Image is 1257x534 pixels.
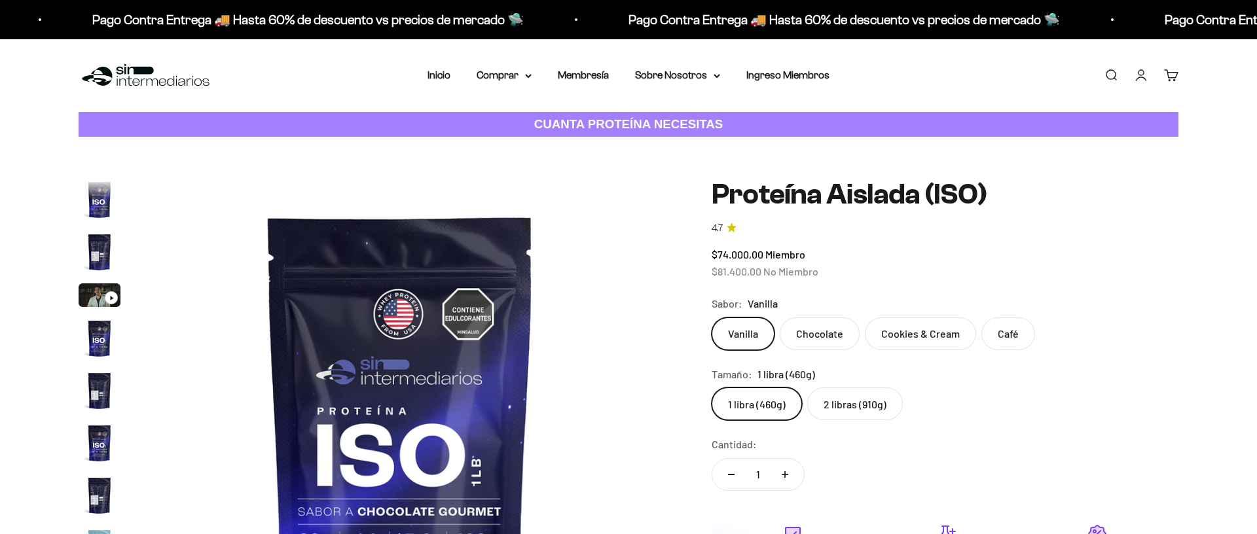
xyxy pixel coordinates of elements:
[712,459,750,490] button: Reducir cantidad
[79,422,120,464] img: Proteína Aislada (ISO)
[79,179,120,221] img: Proteína Aislada (ISO)
[79,370,120,412] img: Proteína Aislada (ISO)
[79,231,120,277] button: Ir al artículo 2
[79,283,120,311] button: Ir al artículo 3
[79,231,120,273] img: Proteína Aislada (ISO)
[748,295,778,312] span: Vanilla
[558,69,609,80] a: Membresía
[79,179,120,224] button: Ir al artículo 1
[624,9,1055,30] p: Pago Contra Entrega 🚚 Hasta 60% de descuento vs precios de mercado 🛸
[79,474,120,516] img: Proteína Aislada (ISO)
[712,436,757,453] label: Cantidad:
[79,370,120,416] button: Ir al artículo 5
[763,265,818,277] span: No Miembro
[79,422,120,468] button: Ir al artículo 6
[88,9,519,30] p: Pago Contra Entrega 🚚 Hasta 60% de descuento vs precios de mercado 🛸
[428,69,450,80] a: Inicio
[712,179,1178,210] h1: Proteína Aislada (ISO)
[765,248,805,260] span: Miembro
[79,112,1178,137] a: CUANTA PROTEÍNA NECESITAS
[79,317,120,359] img: Proteína Aislada (ISO)
[712,221,1178,236] a: 4.74.7 de 5.0 estrellas
[534,117,723,131] strong: CUANTA PROTEÍNA NECESITAS
[757,366,815,383] span: 1 libra (460g)
[712,265,761,277] span: $81.400,00
[766,459,804,490] button: Aumentar cantidad
[79,317,120,363] button: Ir al artículo 4
[712,221,723,236] span: 4.7
[79,474,120,520] button: Ir al artículo 7
[712,295,742,312] legend: Sabor:
[635,67,720,84] summary: Sobre Nosotros
[746,69,829,80] a: Ingreso Miembros
[712,248,763,260] span: $74.000,00
[712,366,752,383] legend: Tamaño:
[477,67,532,84] summary: Comprar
